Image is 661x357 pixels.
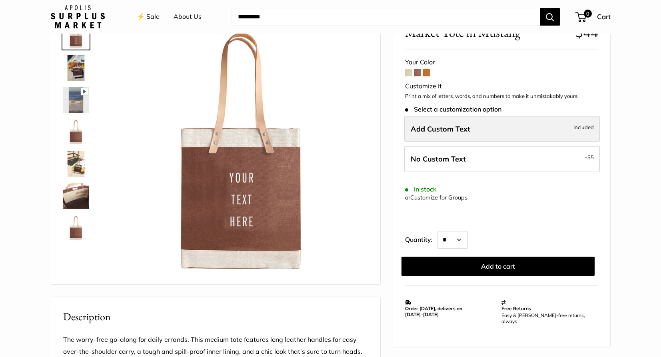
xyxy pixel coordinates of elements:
[501,312,594,324] p: Easy & [PERSON_NAME]-free returns, always
[411,154,466,164] span: No Custom Text
[404,146,600,172] label: Leave Blank
[401,257,595,276] button: Add to cart
[63,119,89,145] img: Market Tote in Mustang
[63,55,89,81] img: Market Tote in Mustang
[583,10,591,18] span: 0
[63,183,89,209] img: Market Tote in Mustang
[540,8,560,26] button: Search
[405,25,569,40] span: Market Tote in Mustang
[597,12,611,21] span: Cart
[405,80,598,92] div: Customize It
[405,229,437,249] label: Quantity:
[63,87,89,113] img: Market Tote in Mustang
[405,92,598,100] p: Print a mix of letters, words, and numbers to make it unmistakably yours.
[405,185,437,193] span: In stock
[63,309,368,325] h2: Description
[62,118,90,146] a: Market Tote in Mustang
[576,10,611,23] a: 0 Cart
[174,11,202,23] a: About Us
[585,152,594,162] span: -
[137,11,160,23] a: ⚡️ Sale
[405,106,501,113] span: Select a customization option
[404,116,600,142] label: Add Custom Text
[62,86,90,114] a: Market Tote in Mustang
[405,56,598,68] div: Your Color
[62,181,90,210] a: Market Tote in Mustang
[63,151,89,177] img: Market Tote in Mustang
[62,22,90,50] a: Market Tote in Mustang
[411,124,470,134] span: Add Custom Text
[62,150,90,178] a: Market Tote in Mustang
[62,213,90,242] a: Market Tote in Mustang
[587,154,594,160] span: $5
[410,194,467,201] a: Customize for Groups
[63,215,89,241] img: Market Tote in Mustang
[501,305,531,311] strong: Free Returns
[62,54,90,82] a: Market Tote in Mustang
[573,122,594,132] span: Included
[115,23,368,276] img: Market Tote in Mustang
[232,8,540,26] input: Search...
[405,305,462,317] strong: Order [DATE], delivers on [DATE]–[DATE]
[63,23,89,49] img: Market Tote in Mustang
[405,192,467,203] div: or
[51,5,105,28] img: Apolis: Surplus Market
